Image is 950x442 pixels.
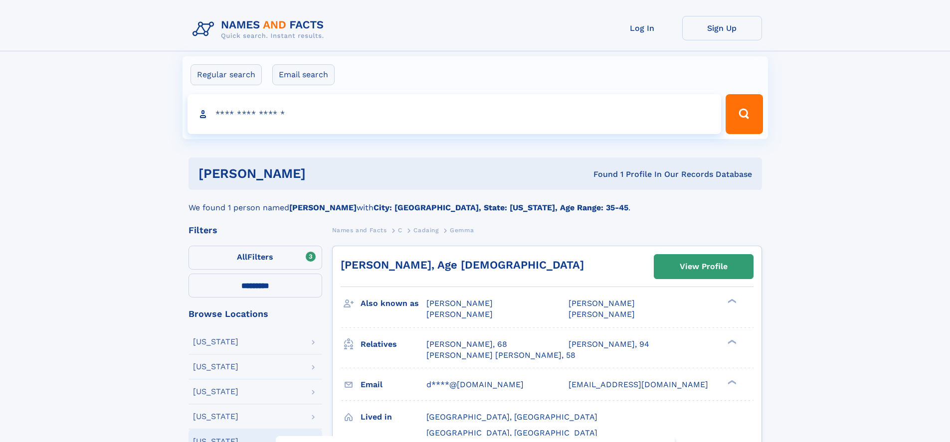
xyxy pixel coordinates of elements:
[188,94,722,134] input: search input
[361,336,426,353] h3: Relatives
[449,169,752,180] div: Found 1 Profile In Our Records Database
[193,363,238,371] div: [US_STATE]
[682,16,762,40] a: Sign Up
[398,227,402,234] span: C
[193,388,238,396] div: [US_STATE]
[289,203,357,212] b: [PERSON_NAME]
[193,413,238,421] div: [US_STATE]
[569,380,708,389] span: [EMAIL_ADDRESS][DOMAIN_NAME]
[602,16,682,40] a: Log In
[654,255,753,279] a: View Profile
[725,379,737,385] div: ❯
[361,295,426,312] h3: Also known as
[189,16,332,43] img: Logo Names and Facts
[341,259,584,271] a: [PERSON_NAME], Age [DEMOGRAPHIC_DATA]
[569,309,635,319] span: [PERSON_NAME]
[361,409,426,426] h3: Lived in
[398,224,402,236] a: C
[725,338,737,345] div: ❯
[569,298,635,308] span: [PERSON_NAME]
[426,350,575,361] a: [PERSON_NAME] [PERSON_NAME], 58
[426,298,493,308] span: [PERSON_NAME]
[680,255,728,278] div: View Profile
[426,412,597,422] span: [GEOGRAPHIC_DATA], [GEOGRAPHIC_DATA]
[272,64,335,85] label: Email search
[189,246,322,270] label: Filters
[332,224,387,236] a: Names and Facts
[189,190,762,214] div: We found 1 person named with .
[726,94,762,134] button: Search Button
[193,338,238,346] div: [US_STATE]
[189,226,322,235] div: Filters
[374,203,628,212] b: City: [GEOGRAPHIC_DATA], State: [US_STATE], Age Range: 35-45
[426,428,597,438] span: [GEOGRAPHIC_DATA], [GEOGRAPHIC_DATA]
[198,167,450,180] h1: [PERSON_NAME]
[725,298,737,304] div: ❯
[569,339,649,350] a: [PERSON_NAME], 94
[413,224,438,236] a: Cadaing
[190,64,262,85] label: Regular search
[426,339,507,350] a: [PERSON_NAME], 68
[237,252,247,262] span: All
[189,309,322,318] div: Browse Locations
[413,227,438,234] span: Cadaing
[361,376,426,393] h3: Email
[426,309,493,319] span: [PERSON_NAME]
[450,227,474,234] span: Gemma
